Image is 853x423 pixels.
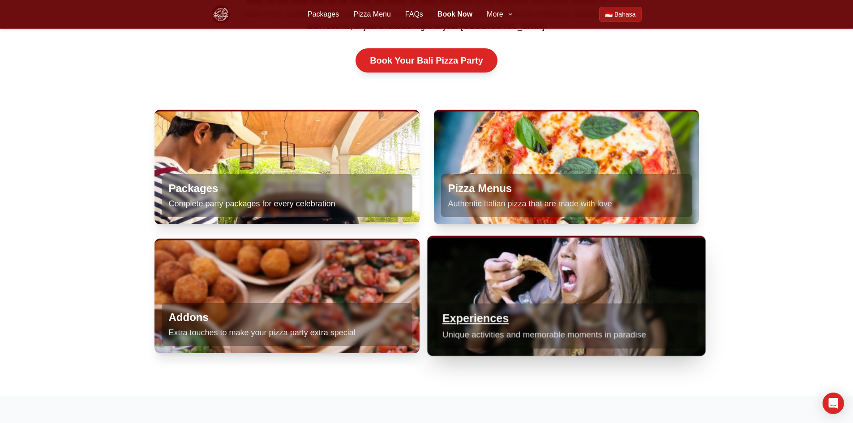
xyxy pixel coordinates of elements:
h3: Addons [169,310,405,325]
a: Beralih ke Bahasa Indonesia [599,7,641,22]
a: Book Now [437,9,472,20]
p: Complete party packages for every celebration [169,197,405,210]
a: Pizza Menus Authentic Italian pizza that are made with love [434,110,699,224]
img: Bali Pizza Party Logo [212,5,230,23]
a: Book Your Bali Pizza Party [356,48,497,73]
p: Unique activities and memorable moments in paradise [442,328,690,341]
div: Open Intercom Messenger [823,393,844,414]
a: FAQs [405,9,423,20]
p: Extra touches to make your pizza party extra special [169,326,405,339]
span: More [487,9,503,20]
h3: Pizza Menus [448,181,685,196]
span: Bahasa [614,10,635,19]
a: Packages [308,9,339,20]
p: Authentic Italian pizza that are made with love [448,197,685,210]
button: More [487,9,514,20]
h3: Experiences [442,311,690,326]
a: Packages Complete party packages for every celebration [154,110,420,224]
a: Experiences Unique activities and memorable moments in paradise [427,236,706,356]
a: Addons Extra touches to make your pizza party extra special [154,239,420,353]
h3: Packages [169,181,405,196]
a: Pizza Menu [353,9,391,20]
